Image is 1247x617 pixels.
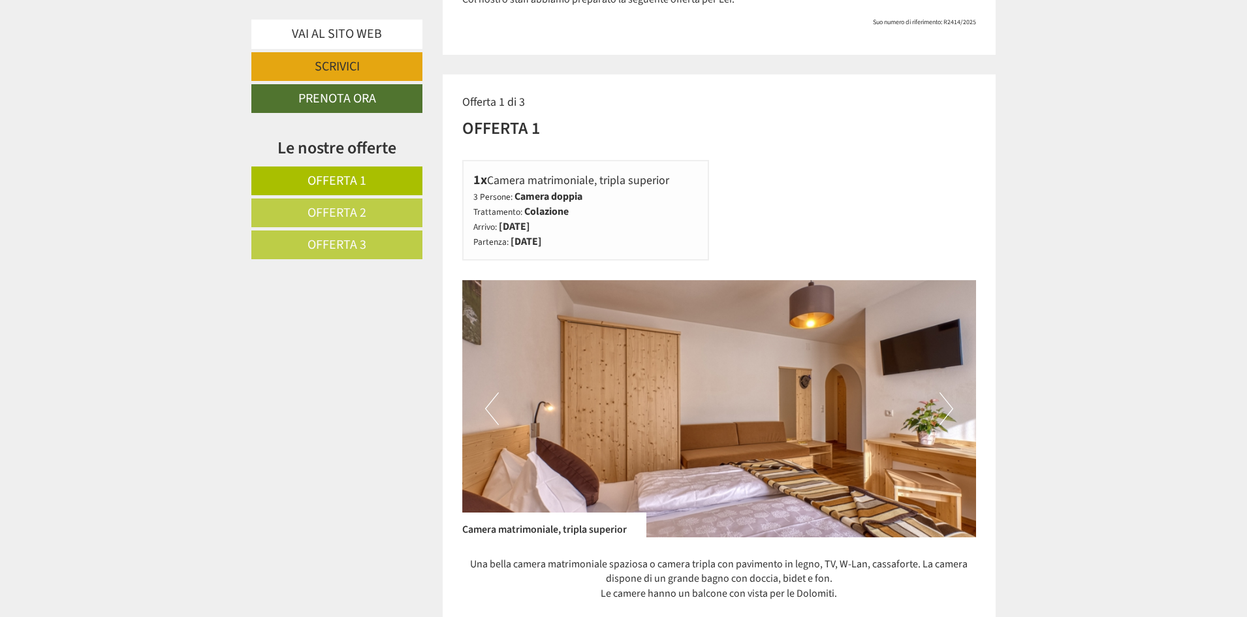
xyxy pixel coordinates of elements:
b: [DATE] [499,219,530,234]
button: Next [939,392,953,425]
div: Camera matrimoniale, tripla superior [473,171,699,190]
small: Trattamento: [473,206,522,218]
span: Offerta 1 di 3 [462,94,525,110]
p: Una bella camera matrimoniale spaziosa o camera tripla con pavimento in legno, TV, W-Lan, cassafo... [462,557,977,602]
span: Offerta 3 [308,236,366,254]
div: Offerta 1 [462,116,540,140]
button: Previous [485,392,499,425]
small: 3 Persone: [473,191,513,203]
a: Prenota ora [251,84,422,113]
small: Partenza: [473,236,509,248]
b: 1x [473,171,487,189]
b: Camera doppia [514,189,582,204]
span: Offerta 1 [308,172,366,190]
b: Colazione [524,204,569,219]
small: Arrivo: [473,221,497,233]
span: Suo numero di riferimento: R2414/2025 [873,18,976,27]
div: Camera matrimoniale, tripla superior [462,513,646,537]
a: Scrivici [251,52,422,81]
div: Le nostre offerte [251,136,422,160]
b: [DATE] [511,234,542,249]
a: Vai al sito web [251,20,422,49]
img: image [462,280,977,537]
span: Offerta 2 [308,204,366,222]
